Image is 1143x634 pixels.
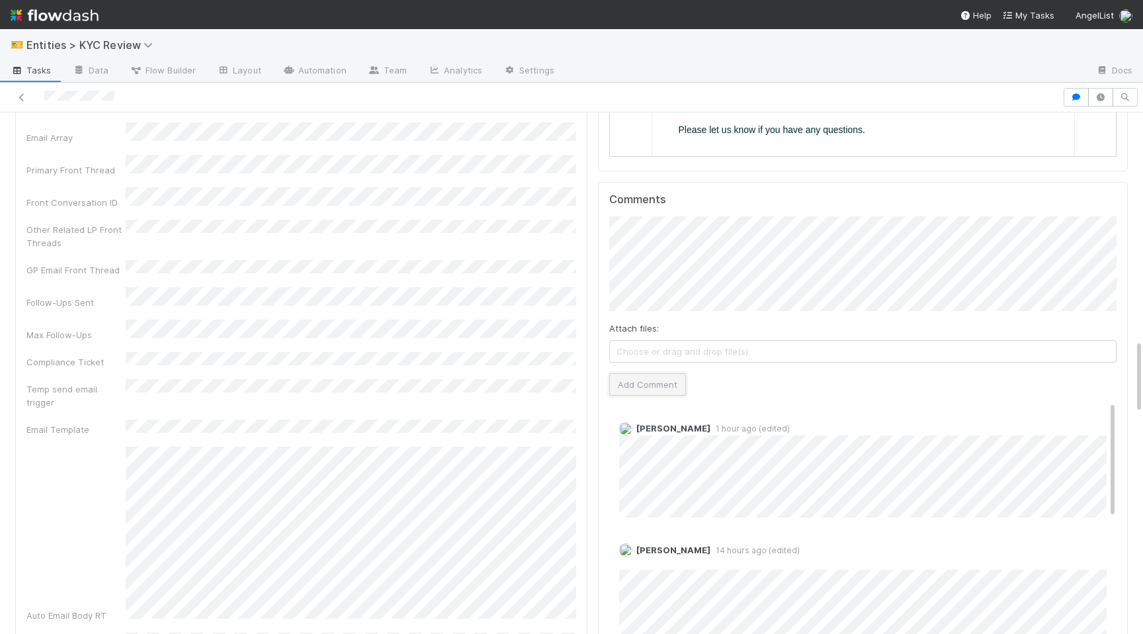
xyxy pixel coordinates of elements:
span: [PERSON_NAME] [636,423,710,433]
div: Primary Front Thread [26,163,126,177]
div: GP Email Front Thread [26,263,126,277]
img: avatar_ec9c1780-91d7-48bb-898e-5f40cebd5ff8.png [619,422,632,435]
span: 🎫 [11,39,24,50]
div: Front Conversation ID [26,196,126,209]
div: Help [960,9,992,22]
a: Settings [493,61,565,82]
img: AngelList [45,41,114,54]
a: Please submit the required KYB information here. [69,191,288,201]
span: [PERSON_NAME] [636,545,710,555]
div: Follow-Ups Sent [26,296,126,309]
div: Email Array [26,131,126,144]
a: My Tasks [1002,9,1054,22]
p: Hi [PERSON_NAME], [69,106,438,122]
span: Entities > KYC Review [26,38,159,52]
img: logo-inverted-e16ddd16eac7371096b0.svg [11,4,99,26]
div: Max Follow-Ups [26,328,126,341]
a: Docs [1085,61,1143,82]
div: Auto Email Body RT [26,609,126,622]
span: AngelList [1076,10,1114,21]
a: Layout [206,61,272,82]
a: Flow Builder [119,61,206,82]
a: Data [62,61,119,82]
p: Best, AngelList’s Belltower KYC Team [69,327,438,375]
a: Analytics [417,61,493,82]
p: Please reply directly to let us know when this is done so we can expedite your review. [69,270,438,286]
h5: Comments [609,193,1117,206]
span: 14 hours ago (edited) [710,545,800,555]
label: Attach files: [609,322,659,335]
span: Tasks [11,64,52,77]
p: A firm you invest with uses AngelList & Belltower to conduct KYC/AML checks on their behalf. In o... [69,131,438,179]
div: Other Related LP Front Threads [26,223,126,249]
a: Automation [272,61,357,82]
button: Add Comment [609,373,686,396]
a: Team [357,61,417,82]
img: avatar_ec94f6e9-05c5-4d36-a6c8-d0cea77c3c29.png [619,543,632,557]
span: 1 hour ago (edited) [710,424,790,433]
span: My Tasks [1002,10,1054,21]
div: Email Template [26,423,126,436]
span: Choose or drag and drop file(s) [610,341,1116,362]
p: Please let us know if you have any questions. [69,295,438,311]
div: Temp send email trigger [26,383,126,409]
div: Compliance Ticket [26,355,126,369]
span: Flow Builder [130,64,196,77]
p: It looks like you may have begun this process but have not yet completed it. Please be sure to cl... [69,213,438,261]
img: avatar_ec94f6e9-05c5-4d36-a6c8-d0cea77c3c29.png [1119,9,1132,23]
